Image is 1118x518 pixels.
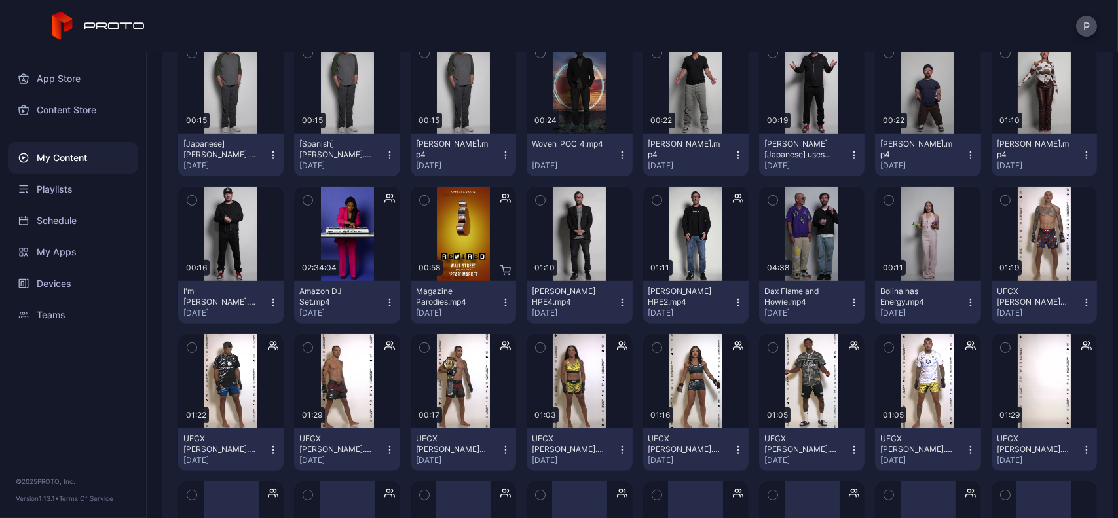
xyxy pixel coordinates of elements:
[8,142,138,174] a: My Content
[416,160,500,171] div: [DATE]
[648,455,733,466] div: [DATE]
[527,281,632,324] button: [PERSON_NAME] HPE4.mp4[DATE]
[416,308,500,318] div: [DATE]
[183,160,268,171] div: [DATE]
[8,299,138,331] a: Teams
[178,428,284,471] button: UFCX [PERSON_NAME].mp4[DATE]
[875,428,980,471] button: UFCX [PERSON_NAME].mp4[DATE]
[411,428,516,471] button: UFCX [PERSON_NAME] Belt.mp4[DATE]
[299,160,384,171] div: [DATE]
[997,434,1069,454] div: UFCX Payton Talbott.mp4
[532,160,616,171] div: [DATE]
[532,286,604,307] div: David HPE4.mp4
[880,455,965,466] div: [DATE]
[527,428,632,471] button: UFCX [PERSON_NAME].mp4[DATE]
[294,428,400,471] button: UFCX [PERSON_NAME].mp4[DATE]
[532,455,616,466] div: [DATE]
[643,134,749,176] button: [PERSON_NAME].mp4[DATE]
[8,174,138,205] a: Playlists
[59,494,113,502] a: Terms Of Service
[16,476,130,487] div: © 2025 PROTO, Inc.
[759,134,865,176] button: [PERSON_NAME] [Japanese] uses pepper.mp4[DATE]
[880,434,952,454] div: UFCX Renato Moicano.mp4
[8,94,138,126] a: Content Store
[880,160,965,171] div: [DATE]
[299,286,371,307] div: Amazon DJ Set.mp4
[532,434,604,454] div: UFCX Viviane Araujo.mp4
[8,236,138,268] a: My Apps
[183,286,255,307] div: I'm Jim Jefferies.mp4
[764,286,836,307] div: Dax Flame and Howie.mp4
[299,434,371,454] div: UFCX Alexandre Pantoja.mp4
[643,281,749,324] button: [PERSON_NAME] HPE2.mp4[DATE]
[8,205,138,236] a: Schedule
[299,139,371,160] div: [Spanish] Kevin Nealon.mp4
[183,434,255,454] div: UFCX Beneil Dariush.mp4
[183,139,255,160] div: [Japanese] Kevin Nealon.mp4
[997,139,1069,160] div: Natasha Graziano.mp4
[527,134,632,176] button: Woven_POC_4.mp4[DATE]
[8,268,138,299] a: Devices
[648,308,733,318] div: [DATE]
[416,434,488,454] div: UFCX Alexandre Pantoja Belt.mp4
[178,281,284,324] button: I'm [PERSON_NAME].mp4[DATE]
[648,434,720,454] div: UFCX Tracy Cortez.mp4
[764,455,849,466] div: [DATE]
[997,455,1081,466] div: [DATE]
[532,308,616,318] div: [DATE]
[299,455,384,466] div: [DATE]
[997,286,1069,307] div: UFCX Charles Oliveira [English].mp4
[997,160,1081,171] div: [DATE]
[997,308,1081,318] div: [DATE]
[880,308,965,318] div: [DATE]
[416,139,488,160] div: Kevin Nealon.mp4
[411,281,516,324] button: Magazine Parodies.mp4[DATE]
[16,494,59,502] span: Version 1.13.1 •
[875,134,980,176] button: [PERSON_NAME].mp4[DATE]
[992,281,1097,324] button: UFCX [PERSON_NAME] [English].mp4[DATE]
[416,455,500,466] div: [DATE]
[1076,16,1097,37] button: P
[532,139,604,149] div: Woven_POC_4.mp4
[648,286,720,307] div: David HPE2.mp4
[875,281,980,324] button: Bolina has Energy.mp4[DATE]
[992,134,1097,176] button: [PERSON_NAME].mp4[DATE]
[294,281,400,324] button: Amazon DJ Set.mp4[DATE]
[416,286,488,307] div: Magazine Parodies.mp4
[759,428,865,471] button: UFCX [PERSON_NAME].mp4[DATE]
[183,455,268,466] div: [DATE]
[764,434,836,454] div: UFCX Terrance McKinney.mp4
[880,139,952,160] div: Brad Williams.mp4
[411,134,516,176] button: [PERSON_NAME].mp4[DATE]
[178,134,284,176] button: [Japanese] [PERSON_NAME].mp4[DATE]
[764,160,849,171] div: [DATE]
[759,281,865,324] button: Dax Flame and Howie.mp4[DATE]
[648,160,733,171] div: [DATE]
[8,63,138,94] a: App Store
[648,139,720,160] div: Rob Lowe.mp4
[764,139,836,160] div: Jim Jefferies [Japanese] uses pepper.mp4
[183,308,268,318] div: [DATE]
[992,428,1097,471] button: UFCX [PERSON_NAME].mp4[DATE]
[764,308,849,318] div: [DATE]
[294,134,400,176] button: [Spanish] [PERSON_NAME].mp4[DATE]
[880,286,952,307] div: Bolina has Energy.mp4
[643,428,749,471] button: UFCX [PERSON_NAME].mp4[DATE]
[299,308,384,318] div: [DATE]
